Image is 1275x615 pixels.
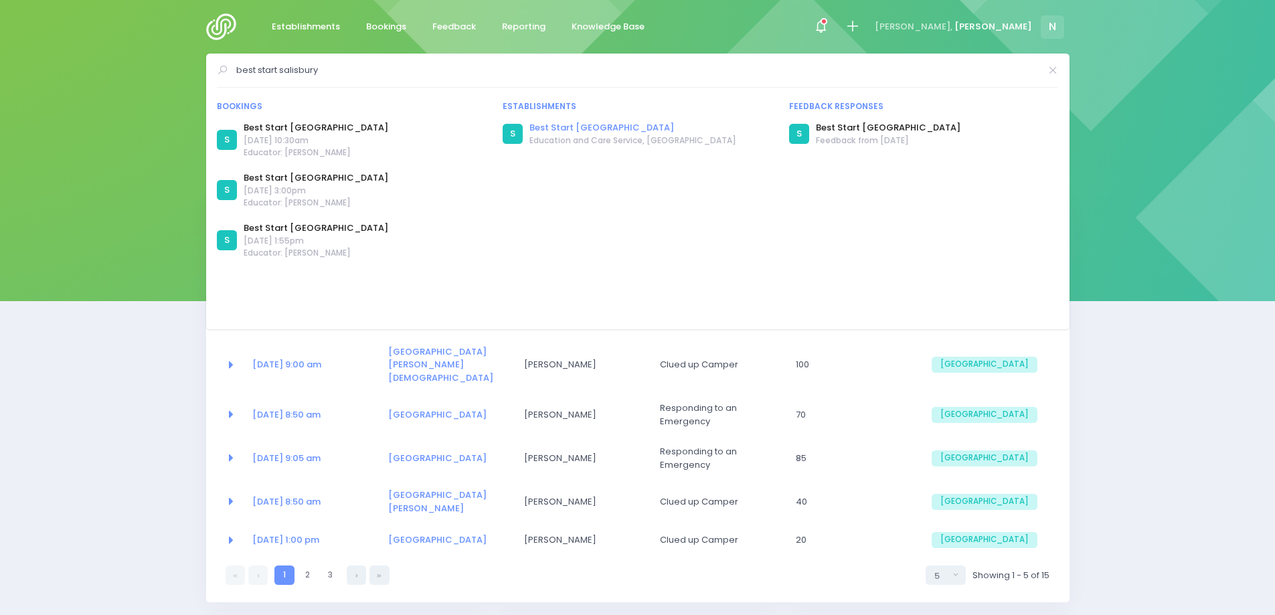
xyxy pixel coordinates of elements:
td: <a href="https://app.stjis.org.nz/bookings/523418" class="font-weight-bold">13 Aug at 8:50 am</a> [244,393,379,436]
td: Nanette Trewinnard [515,523,651,557]
td: South Island [923,480,1049,523]
a: 3 [321,565,340,585]
a: 2 [298,565,317,585]
div: S [217,180,237,200]
span: Reporting [502,20,545,33]
span: Clued up Camper [660,533,766,547]
span: [PERSON_NAME], [875,20,952,33]
a: Previous [248,565,268,585]
span: [PERSON_NAME] [524,495,630,509]
a: Best Start [GEOGRAPHIC_DATA] [816,121,960,135]
td: <a href="https://app.stjis.org.nz/establishments/205612" class="font-weight-bold">Nova Montessori... [379,523,515,557]
span: N [1041,15,1064,39]
span: [PERSON_NAME] [524,408,630,422]
span: [DATE] 1:55pm [244,235,388,247]
span: 100 [796,358,902,371]
span: Feedback from [DATE] [816,135,960,147]
td: Clued up Camper [651,480,787,523]
span: Clued up Camper [660,358,766,371]
td: <a href="https://app.stjis.org.nz/bookings/523745" class="font-weight-bold">18 Aug at 8:50 am</a> [244,480,379,523]
span: Educator: [PERSON_NAME] [244,247,388,259]
td: Responding to an Emergency [651,436,787,480]
a: [GEOGRAPHIC_DATA][PERSON_NAME] [388,489,487,515]
a: 1 [274,565,294,585]
a: [GEOGRAPHIC_DATA] [388,408,487,421]
td: <a href="https://app.stjis.org.nz/bookings/523713" class="font-weight-bold">14 Aug at 9:05 am</a> [244,436,379,480]
span: Knowledge Base [572,20,645,33]
a: [GEOGRAPHIC_DATA][PERSON_NAME][DEMOGRAPHIC_DATA] [388,345,493,384]
td: <a href="https://app.stjis.org.nz/establishments/201320" class="font-weight-bold">Belfast School</a> [379,436,515,480]
span: [DATE] 10:30am [244,135,388,147]
span: 20 [796,533,902,547]
a: [GEOGRAPHIC_DATA] [388,533,487,546]
a: Knowledge Base [561,14,656,40]
span: [GEOGRAPHIC_DATA] [932,532,1037,548]
a: Last [369,565,389,585]
a: Best Start [GEOGRAPHIC_DATA] [244,121,388,135]
span: Clued up Camper [660,495,766,509]
input: Search for anything (like establishments, bookings, or feedback) [236,60,1040,80]
a: Bookings [355,14,418,40]
td: Marie Reed [515,393,651,436]
a: [DATE] 8:50 am [252,495,321,508]
a: Reporting [491,14,557,40]
span: 85 [796,452,902,465]
a: [DATE] 8:50 am [252,408,321,421]
span: Bookings [366,20,406,33]
td: Hamish Ross [515,337,651,393]
a: Best Start [GEOGRAPHIC_DATA] [244,171,388,185]
span: [PERSON_NAME] [954,20,1032,33]
span: [DATE] 3:00pm [244,185,388,197]
span: Educator: [PERSON_NAME] [244,197,388,209]
div: Feedback responses [789,100,1059,112]
button: Select page size [926,565,966,585]
span: 40 [796,495,902,509]
div: Bookings [217,100,487,112]
span: Responding to an Emergency [660,445,766,471]
td: 20 [787,523,923,557]
td: South Island [923,436,1049,480]
span: [GEOGRAPHIC_DATA] [932,357,1037,373]
td: Tamara Saxon [515,480,651,523]
span: Responding to an Emergency [660,402,766,428]
span: [PERSON_NAME] [524,358,630,371]
span: Showing 1 - 5 of 15 [972,569,1049,582]
a: Feedback [422,14,487,40]
a: [GEOGRAPHIC_DATA] [388,452,487,464]
span: Educator: [PERSON_NAME] [244,147,388,159]
td: 100 [787,337,923,393]
td: South Island [923,393,1049,436]
a: [DATE] 9:05 am [252,452,321,464]
td: <a href="https://app.stjis.org.nz/bookings/523436" class="font-weight-bold">18 Aug at 1:00 pm</a> [244,523,379,557]
span: [PERSON_NAME] [524,533,630,547]
td: Clued up Camper [651,523,787,557]
td: <a href="https://app.stjis.org.nz/establishments/204971" class="font-weight-bold">Rangiora Boroug... [379,393,515,436]
td: South Island [923,337,1049,393]
td: 70 [787,393,923,436]
td: Clued up Camper [651,337,787,393]
td: Ilisa Kearns [515,436,651,480]
a: First [226,565,245,585]
td: Responding to an Emergency [651,393,787,436]
span: Establishments [272,20,340,33]
img: Logo [206,13,244,40]
a: Best Start [GEOGRAPHIC_DATA] [244,222,388,235]
td: 85 [787,436,923,480]
span: Feedback [432,20,476,33]
div: Establishments [503,100,772,112]
span: Education and Care Service, [GEOGRAPHIC_DATA] [529,135,736,147]
a: [DATE] 9:00 am [252,358,321,371]
div: S [789,124,809,144]
td: <a href="https://app.stjis.org.nz/bookings/523551" class="font-weight-bold">12 Aug at 9:00 am</a> [244,337,379,393]
div: S [217,130,237,150]
span: [GEOGRAPHIC_DATA] [932,494,1037,510]
div: S [217,230,237,250]
td: <a href="https://app.stjis.org.nz/establishments/201315" class="font-weight-bold">St Martin's sch... [379,480,515,523]
span: [GEOGRAPHIC_DATA] [932,450,1037,466]
span: [GEOGRAPHIC_DATA] [932,407,1037,423]
span: 70 [796,408,902,422]
td: 40 [787,480,923,523]
td: South Island [923,523,1049,557]
a: Establishments [261,14,351,40]
a: Next [347,565,366,585]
